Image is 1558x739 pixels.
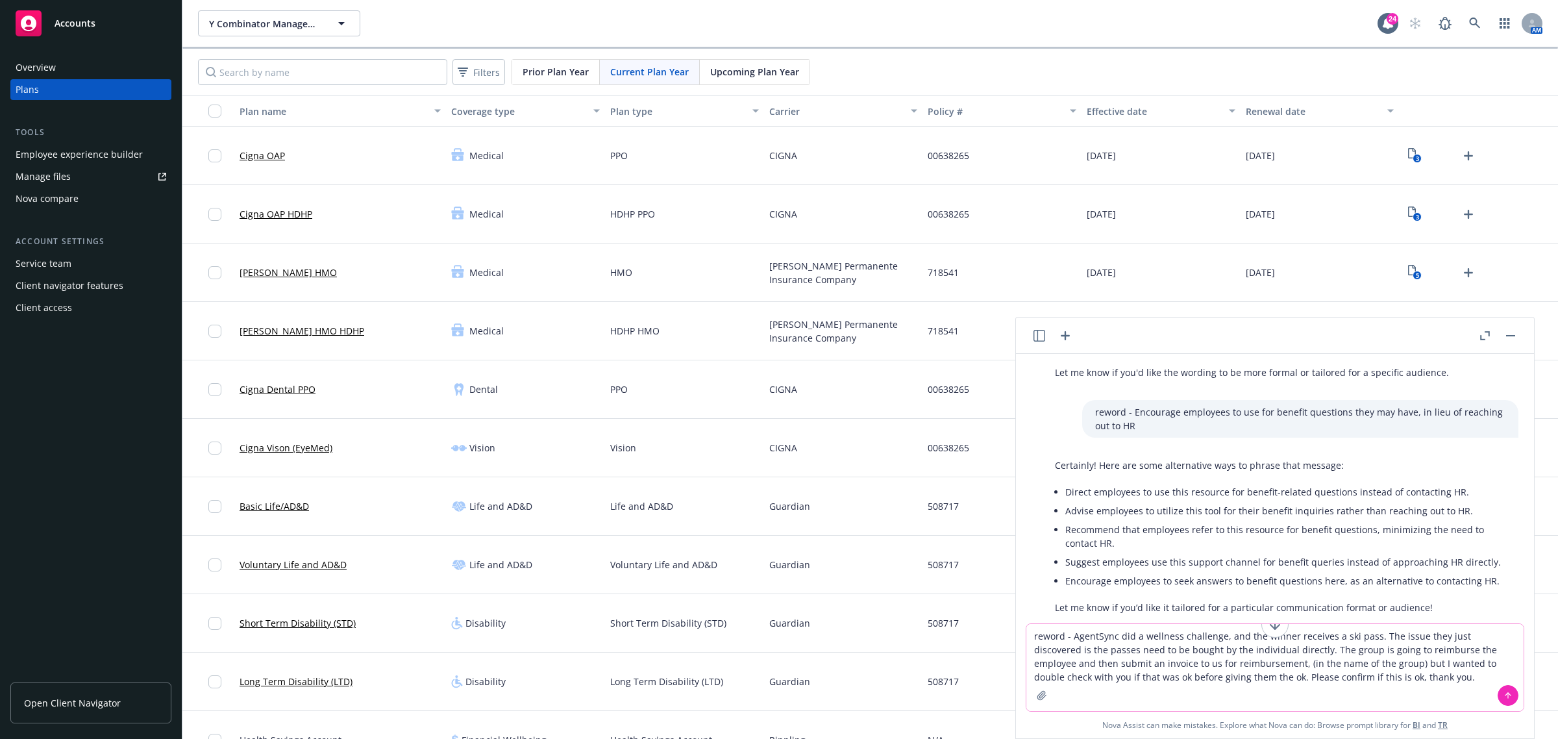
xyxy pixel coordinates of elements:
[469,324,504,338] span: Medical
[610,382,628,396] span: PPO
[523,65,589,79] span: Prior Plan Year
[769,441,797,455] span: CIGNA
[240,441,332,455] a: Cigna Vison (EyeMed)
[240,675,352,688] a: Long Term Disability (LTD)
[928,324,959,338] span: 718541
[240,616,356,630] a: Short Term Disability (STD)
[469,499,532,513] span: Life and AD&D
[928,382,969,396] span: 00638265
[240,324,364,338] a: [PERSON_NAME] HMO HDHP
[610,324,660,338] span: HDHP HMO
[240,499,309,513] a: Basic Life/AD&D
[24,696,121,710] span: Open Client Navigator
[1065,571,1505,590] li: Encourage employees to seek answers to benefit questions here, as an alternative to contacting HR.
[610,105,745,118] div: Plan type
[1246,149,1275,162] span: [DATE]
[16,79,39,100] div: Plans
[769,149,797,162] span: CIGNA
[769,207,797,221] span: CIGNA
[928,558,959,571] span: 508717
[10,235,171,248] div: Account settings
[928,616,959,630] span: 508717
[465,675,506,688] span: Disability
[446,95,605,127] button: Coverage type
[469,149,504,162] span: Medical
[710,65,799,79] span: Upcoming Plan Year
[1065,482,1505,501] li: Direct employees to use this resource for benefit-related questions instead of contacting HR.
[610,499,673,513] span: Life and AD&D
[208,500,221,513] input: Toggle Row Selected
[208,325,221,338] input: Toggle Row Selected
[1246,207,1275,221] span: [DATE]
[16,57,56,78] div: Overview
[16,297,72,318] div: Client access
[769,616,810,630] span: Guardian
[455,63,502,82] span: Filters
[10,144,171,165] a: Employee experience builder
[10,79,171,100] a: Plans
[610,616,726,630] span: Short Term Disability (STD)
[769,499,810,513] span: Guardian
[10,275,171,296] a: Client navigator features
[769,382,797,396] span: CIGNA
[610,675,723,688] span: Long Term Disability (LTD)
[1246,105,1380,118] div: Renewal date
[1241,95,1400,127] button: Renewal date
[610,65,689,79] span: Current Plan Year
[1415,271,1418,280] text: 5
[610,558,717,571] span: Voluntary Life and AD&D
[928,207,969,221] span: 00638265
[452,59,505,85] button: Filters
[469,382,498,396] span: Dental
[1087,149,1116,162] span: [DATE]
[1387,13,1398,25] div: 24
[605,95,764,127] button: Plan type
[1415,213,1418,221] text: 3
[208,383,221,396] input: Toggle Row Selected
[928,149,969,162] span: 00638265
[16,166,71,187] div: Manage files
[1462,10,1488,36] a: Search
[1413,720,1420,731] a: BI
[610,441,636,455] span: Vision
[769,318,918,345] span: [PERSON_NAME] Permanente Insurance Company
[1402,10,1428,36] a: Start snowing
[234,95,446,127] button: Plan name
[928,266,959,279] span: 718541
[10,57,171,78] a: Overview
[1458,145,1479,166] a: Upload Plan Documents
[1404,262,1425,283] a: View Plan Documents
[10,166,171,187] a: Manage files
[465,616,506,630] span: Disability
[1055,458,1505,472] p: Certainly! Here are some alternative ways to phrase that message:
[610,266,632,279] span: HMO
[469,558,532,571] span: Life and AD&D
[208,558,221,571] input: Toggle Row Selected
[1404,204,1425,225] a: View Plan Documents
[610,149,628,162] span: PPO
[209,17,321,31] span: Y Combinator Management, LLC
[928,675,959,688] span: 508717
[1102,712,1448,738] span: Nova Assist can make mistakes. Explore what Nova can do: Browse prompt library for and
[10,253,171,274] a: Service team
[922,95,1082,127] button: Policy #
[769,675,810,688] span: Guardian
[16,188,79,209] div: Nova compare
[10,5,171,42] a: Accounts
[469,207,504,221] span: Medical
[198,10,360,36] button: Y Combinator Management, LLC
[1458,262,1479,283] a: Upload Plan Documents
[928,441,969,455] span: 00638265
[1415,155,1418,163] text: 3
[55,18,95,29] span: Accounts
[240,149,285,162] a: Cigna OAP
[769,259,918,286] span: [PERSON_NAME] Permanente Insurance Company
[769,558,810,571] span: Guardian
[208,105,221,118] input: Select all
[769,105,904,118] div: Carrier
[1065,501,1505,520] li: Advise employees to utilize this tool for their benefit inquiries rather than reaching out to HR.
[208,208,221,221] input: Toggle Row Selected
[473,66,500,79] span: Filters
[928,105,1062,118] div: Policy #
[1055,601,1505,614] p: Let me know if you’d like it tailored for a particular communication format or audience!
